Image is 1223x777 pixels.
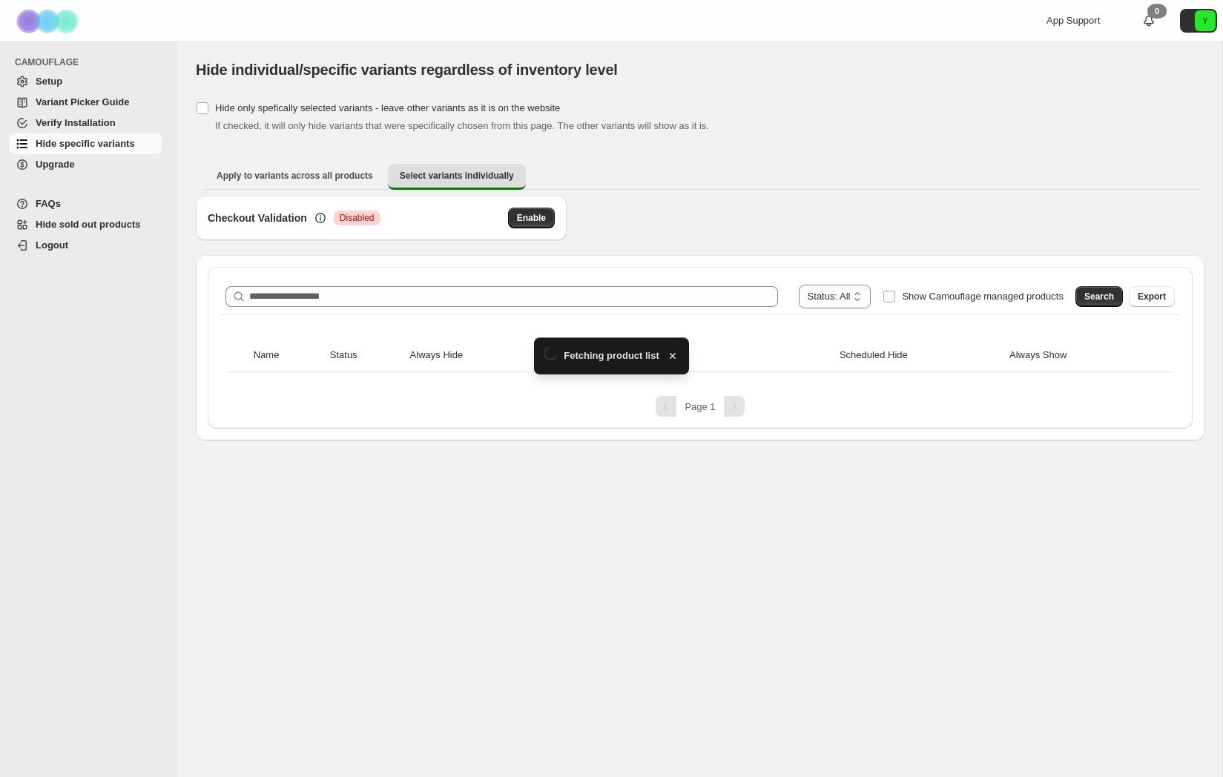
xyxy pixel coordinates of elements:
[340,212,375,224] span: Disabled
[9,133,162,154] a: Hide specific variants
[9,92,162,113] a: Variant Picker Guide
[902,291,1064,302] span: Show Camouflage managed products
[208,211,307,225] h3: Checkout Validation
[36,219,141,230] span: Hide sold out products
[205,164,385,188] button: Apply to variants across all products
[12,1,86,42] img: Camouflage
[1005,339,1151,372] th: Always Show
[36,198,61,209] span: FAQs
[9,194,162,214] a: FAQs
[564,348,659,363] span: Fetching product list
[36,138,135,149] span: Hide specific variants
[400,170,514,182] span: Select variants individually
[36,159,75,170] span: Upgrade
[9,214,162,235] a: Hide sold out products
[406,339,542,372] th: Always Hide
[835,339,1005,372] th: Scheduled Hide
[1138,291,1166,302] span: Export
[517,212,546,224] span: Enable
[196,62,618,78] span: Hide individual/specific variants regardless of inventory level
[1202,16,1208,25] text: Y
[685,401,715,412] span: Page 1
[1195,10,1216,31] span: Avatar with initials Y
[9,71,162,92] a: Setup
[9,235,162,256] a: Logout
[1129,286,1175,307] button: Export
[217,170,373,182] span: Apply to variants across all products
[249,339,326,372] th: Name
[15,56,168,68] span: CAMOUFLAGE
[36,117,116,128] span: Verify Installation
[508,208,555,228] button: Enable
[220,396,1181,417] nav: Pagination
[1180,9,1217,33] button: Avatar with initials Y
[1075,286,1123,307] button: Search
[36,239,68,251] span: Logout
[9,154,162,175] a: Upgrade
[1147,4,1167,19] div: 0
[1141,13,1156,28] a: 0
[388,164,526,190] button: Select variants individually
[36,76,62,87] span: Setup
[9,113,162,133] a: Verify Installation
[215,102,560,113] span: Hide only spefically selected variants - leave other variants as it is on the website
[326,339,406,372] th: Status
[196,196,1204,440] div: Select variants individually
[542,339,835,372] th: Selected/Excluded Countries
[215,120,709,131] span: If checked, it will only hide variants that were specifically chosen from this page. The other va...
[1084,291,1114,302] span: Search
[36,96,129,108] span: Variant Picker Guide
[1046,15,1100,26] span: App Support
